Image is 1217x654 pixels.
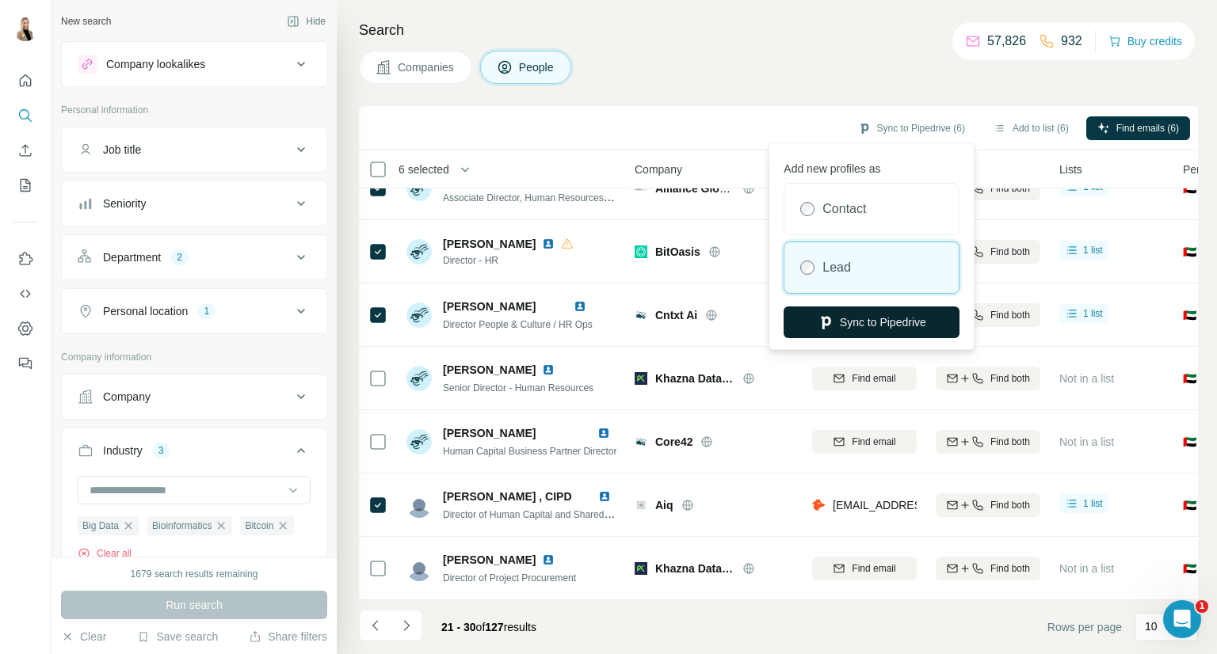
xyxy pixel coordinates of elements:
span: Senior Director - Human Resources [443,382,593,394]
p: 10 [1145,618,1158,634]
button: Save search [137,629,218,644]
span: 1 list [1083,243,1103,257]
span: Khazna Data Centers [655,371,734,386]
span: Cntxt Ai [655,307,697,323]
button: Find both [936,367,1040,390]
img: Logo of Cntxt Ai [635,309,647,321]
img: Avatar [406,239,432,264]
span: BitOasis [655,244,700,260]
span: Director People & Culture / HR Ops [443,319,593,330]
span: Not in a list [1059,372,1114,385]
span: 🇦🇪 [1183,244,1196,260]
span: Associate Director, Human Resources and Administration [443,191,685,203]
span: [EMAIL_ADDRESS][DOMAIN_NAME] [833,499,1021,511]
p: Company information [61,350,327,364]
img: LinkedIn logo [542,238,555,250]
button: Find email [812,367,917,390]
span: People [519,59,555,75]
span: 1 list [1083,306,1103,321]
span: Director of Human Capital and Shared Services [443,508,643,520]
span: Human Capital Business Partner Director [443,446,616,457]
span: results [441,621,536,633]
img: Avatar [406,492,432,518]
button: Company lookalikes [62,45,326,83]
iframe: Intercom live chat [1163,600,1201,638]
button: Industry3 [62,432,326,476]
label: Contact [822,200,866,219]
div: Company lookalikes [106,56,205,72]
span: [PERSON_NAME] [443,236,536,252]
button: Enrich CSV [13,136,38,165]
button: Buy credits [1108,30,1182,52]
div: Department [103,249,161,265]
p: 932 [1061,32,1082,51]
span: [PERSON_NAME] [443,300,536,313]
img: provider hunter logo [812,497,825,513]
span: Find both [990,435,1030,449]
span: 🇦🇪 [1183,561,1196,576]
p: 57,826 [987,32,1026,51]
span: Lists [1059,162,1082,177]
button: Clear [61,629,106,644]
img: LinkedIn logo [597,427,610,439]
button: Find emails (6) [1086,116,1190,140]
span: Director of Project Procurement [443,572,576,584]
span: Find both [990,245,1030,259]
span: Aiq [655,497,673,513]
img: Logo of BitOasis [635,245,647,258]
button: Clear all [78,546,132,561]
button: Find both [936,557,1040,580]
span: Find both [990,561,1030,576]
span: 1 [1196,600,1208,613]
div: Seniority [103,196,146,211]
img: Avatar [406,429,432,454]
p: Personal information [61,103,327,117]
img: Avatar [406,556,432,581]
span: Not in a list [1059,562,1114,575]
span: 6 selected [399,162,449,177]
span: Bitcoin [245,519,273,533]
span: Core42 [655,434,692,450]
span: 🇦🇪 [1183,497,1196,513]
button: Company [62,378,326,416]
span: Bioinformatics [152,519,212,533]
button: Hide [276,10,337,33]
span: Companies [398,59,456,75]
span: Find emails (6) [1116,121,1179,135]
span: Big Data [82,519,119,533]
span: Company [635,162,682,177]
span: [PERSON_NAME] [443,362,536,378]
button: Add to list (6) [982,116,1080,140]
img: Avatar [13,16,38,41]
button: Job title [62,131,326,169]
div: 3 [152,443,170,458]
button: Navigate to next page [391,610,422,641]
span: Find both [990,498,1030,512]
div: 2 [170,250,189,264]
h4: Search [359,19,1198,41]
div: 1679 search results remaining [131,567,258,581]
img: Logo of Core42 [635,435,647,448]
div: Job title [103,142,141,158]
p: Add new profiles as [784,154,959,177]
button: Department2 [62,238,326,276]
button: Find email [812,557,917,580]
img: Logo of Khazna Data Centers [635,372,647,385]
button: My lists [13,171,38,200]
button: Share filters [249,629,327,644]
button: Find both [936,430,1040,454]
button: Dashboard [13,314,38,343]
div: Personal location [103,303,188,319]
span: Find email [852,561,895,576]
span: Find both [990,308,1030,322]
div: Company [103,389,151,405]
img: LinkedIn logo [598,490,611,503]
button: Find both [936,240,1040,264]
button: Find both [936,493,1040,517]
button: Feedback [13,349,38,378]
span: 🇦🇪 [1183,434,1196,450]
span: of [476,621,486,633]
span: 1 list [1083,496,1103,511]
label: Lead [822,258,851,277]
span: 🇦🇪 [1183,307,1196,323]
